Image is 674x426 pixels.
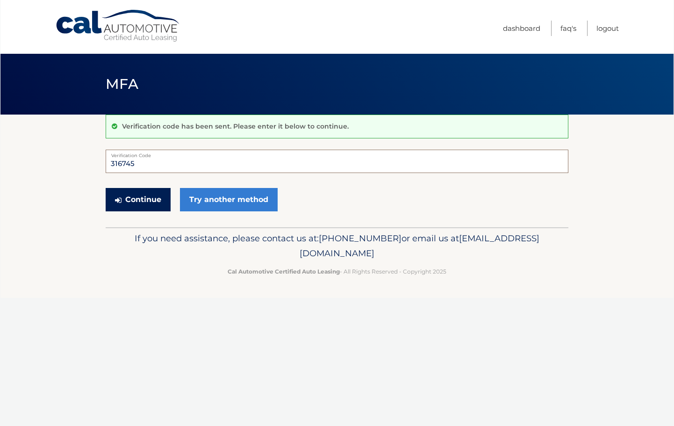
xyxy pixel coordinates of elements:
[55,9,181,43] a: Cal Automotive
[560,21,576,36] a: FAQ's
[106,150,568,157] label: Verification Code
[300,233,539,259] span: [EMAIL_ADDRESS][DOMAIN_NAME]
[503,21,540,36] a: Dashboard
[596,21,619,36] a: Logout
[112,267,562,276] p: - All Rights Reserved - Copyright 2025
[106,150,568,173] input: Verification Code
[122,122,349,130] p: Verification code has been sent. Please enter it below to continue.
[228,268,340,275] strong: Cal Automotive Certified Auto Leasing
[106,75,138,93] span: MFA
[319,233,402,244] span: [PHONE_NUMBER]
[112,231,562,261] p: If you need assistance, please contact us at: or email us at
[106,188,171,211] button: Continue
[180,188,278,211] a: Try another method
